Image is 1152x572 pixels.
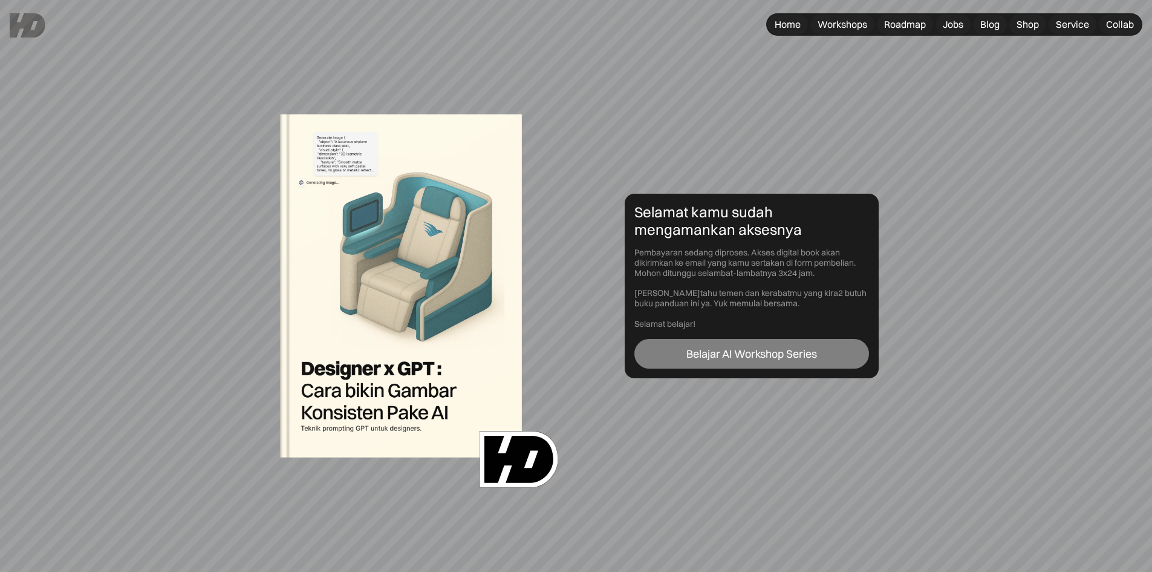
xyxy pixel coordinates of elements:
[973,15,1007,35] a: Blog
[1017,18,1039,31] div: Shop
[1009,15,1046,35] a: Shop
[1049,15,1096,35] a: Service
[634,339,869,369] a: Belajar AI Workshop Series
[877,15,933,35] a: Roadmap
[634,203,869,238] div: Selamat kamu sudah mengamankan aksesnya
[818,18,867,31] div: Workshops
[767,15,808,35] a: Home
[810,15,874,35] a: Workshops
[1106,18,1134,31] div: Collab
[634,248,869,329] div: Pembayaran sedang diproses. Akses digital book akan dikirimkan ke email yang kamu sertakan di for...
[775,18,801,31] div: Home
[980,18,1000,31] div: Blog
[1056,18,1089,31] div: Service
[943,18,963,31] div: Jobs
[884,18,926,31] div: Roadmap
[1099,15,1141,35] a: Collab
[936,15,971,35] a: Jobs
[686,347,817,361] div: Belajar AI Workshop Series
